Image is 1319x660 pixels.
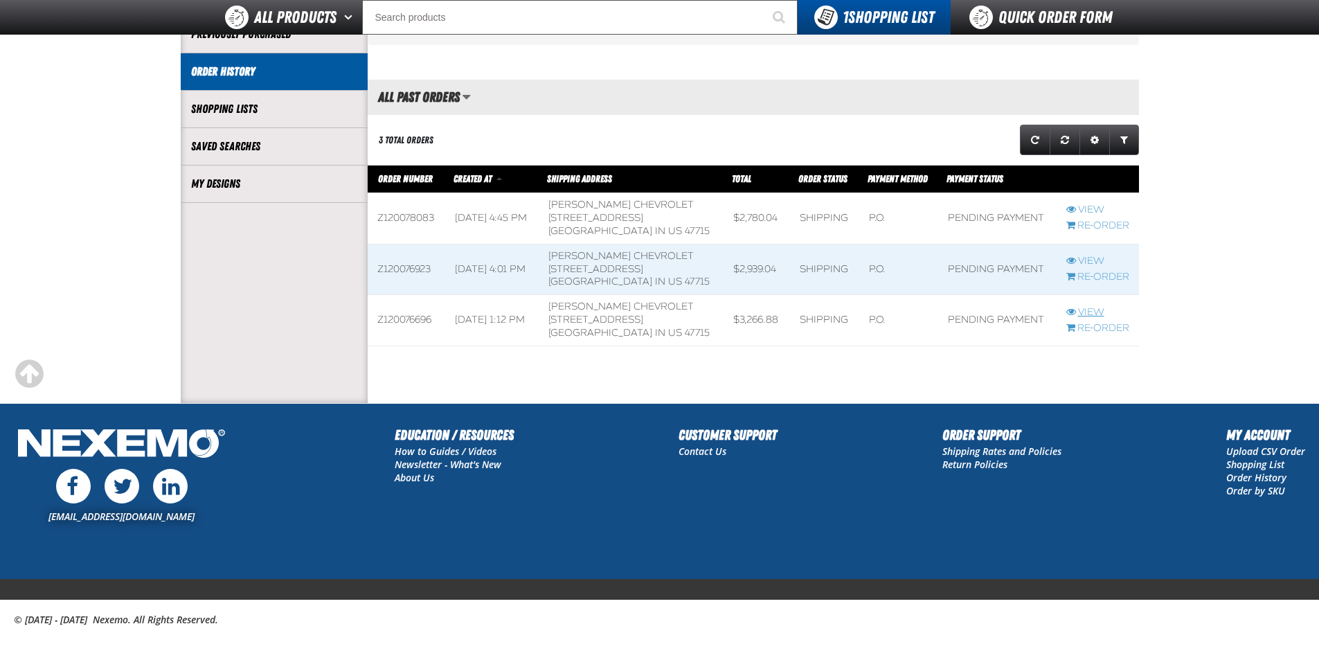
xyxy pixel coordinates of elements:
span: IN [655,327,665,339]
a: Total [732,173,751,184]
div: Scroll to the top [14,359,44,389]
h2: My Account [1226,425,1305,445]
h2: Customer Support [679,425,777,445]
a: Upload CSV Order [1226,445,1305,458]
span: Payment Method [868,173,928,184]
a: Order by SKU [1226,484,1285,497]
h2: All Past Orders [368,89,460,105]
strong: 1 [843,8,848,27]
span: [STREET_ADDRESS] [548,314,643,325]
a: Created At [454,173,494,184]
span: US [668,327,682,339]
a: [EMAIL_ADDRESS][DOMAIN_NAME] [48,510,195,523]
a: Return Policies [942,458,1007,471]
a: Contact Us [679,445,726,458]
span: IN [655,225,665,237]
a: How to Guides / Videos [395,445,496,458]
a: Re-Order Z120076696 order [1066,322,1129,335]
a: Order Status [798,173,847,184]
td: Z120078083 [368,193,446,244]
td: Shipping [790,244,859,295]
a: About Us [395,471,434,484]
td: Z120076923 [368,244,446,295]
span: [GEOGRAPHIC_DATA] [548,225,652,237]
a: Reset grid action [1050,125,1080,155]
a: Expand or Collapse Grid Filters [1109,125,1139,155]
a: My Designs [191,176,357,192]
bdo: 47715 [685,327,710,339]
a: View Z120078083 order [1066,204,1129,217]
h2: Order Support [942,425,1061,445]
span: [STREET_ADDRESS] [548,263,643,275]
td: P.O. [859,244,938,295]
a: Shopping List [1226,458,1284,471]
a: Re-Order Z120076923 order [1066,271,1129,284]
span: Shopping List [843,8,934,27]
span: Created At [454,173,492,184]
td: $2,780.04 [724,193,789,244]
a: Expand or Collapse Grid Settings [1079,125,1110,155]
bdo: 47715 [685,225,710,237]
td: Shipping [790,295,859,346]
td: $3,266.88 [724,295,789,346]
span: IN [655,276,665,287]
a: Refresh grid action [1020,125,1050,155]
span: [PERSON_NAME] Chevrolet [548,199,694,211]
a: Shopping Lists [191,101,357,117]
td: Pending payment [938,295,1057,346]
a: Newsletter - What's New [395,458,501,471]
td: [DATE] 4:45 PM [445,193,539,244]
a: View Z120076696 order [1066,306,1129,319]
span: US [668,225,682,237]
td: $2,939.04 [724,244,789,295]
h2: Education / Resources [395,425,514,445]
a: Order History [1226,471,1286,484]
th: Row actions [1057,166,1139,193]
a: Shipping Rates and Policies [942,445,1061,458]
span: [STREET_ADDRESS] [548,212,643,224]
td: Pending payment [938,244,1057,295]
td: [DATE] 1:12 PM [445,295,539,346]
button: Manage grid views. Current view is All Past Orders [462,85,471,109]
span: [PERSON_NAME] Chevrolet [548,301,694,312]
td: P.O. [859,295,938,346]
span: [GEOGRAPHIC_DATA] [548,276,652,287]
a: Re-Order Z120078083 order [1066,220,1129,233]
span: [PERSON_NAME] Chevrolet [548,250,694,262]
span: [GEOGRAPHIC_DATA] [548,327,652,339]
a: Order Number [378,173,433,184]
td: Pending payment [938,193,1057,244]
td: P.O. [859,193,938,244]
div: 3 Total Orders [379,134,433,147]
a: View Z120076923 order [1066,255,1129,268]
td: Shipping [790,193,859,244]
span: Shipping Address [547,173,612,184]
bdo: 47715 [685,276,710,287]
img: Nexemo Logo [14,425,229,465]
td: Z120076696 [368,295,446,346]
a: Saved Searches [191,139,357,154]
a: Order History [191,64,357,80]
td: [DATE] 4:01 PM [445,244,539,295]
span: All Products [254,5,337,30]
span: Payment Status [946,173,1003,184]
span: US [668,276,682,287]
